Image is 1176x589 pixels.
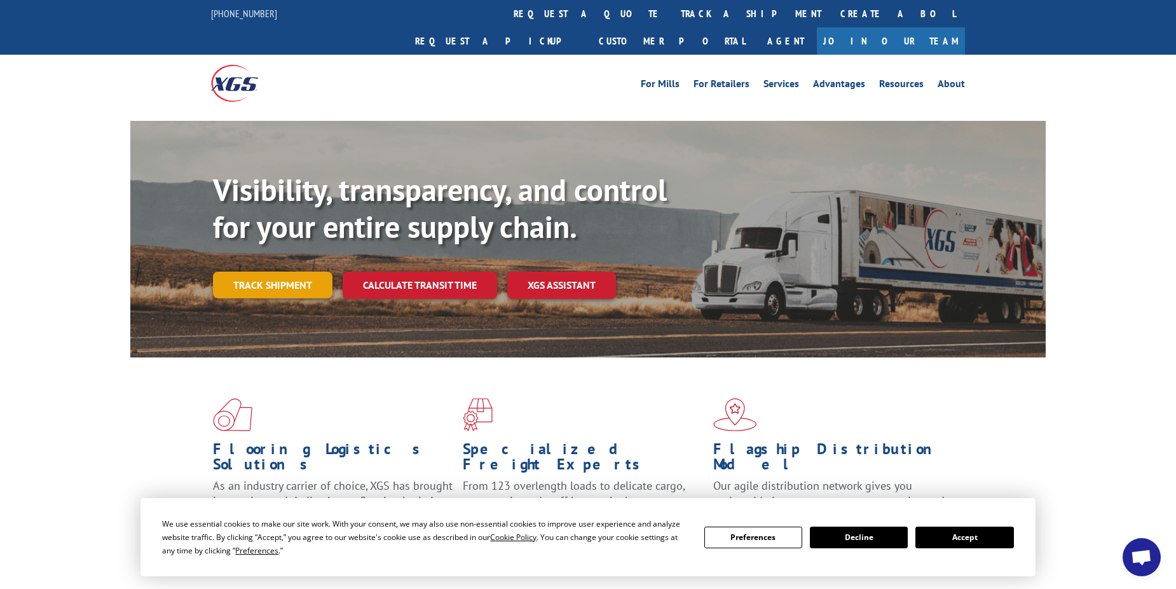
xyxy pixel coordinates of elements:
a: Services [763,79,799,93]
a: [PHONE_NUMBER] [211,7,277,20]
a: Advantages [813,79,865,93]
span: Preferences [235,545,278,556]
div: We use essential cookies to make our site work. With your consent, we may also use non-essential ... [162,517,688,557]
span: Cookie Policy [490,532,537,543]
a: Track shipment [213,272,332,298]
a: For Mills [641,79,680,93]
h1: Specialized Freight Experts [463,441,703,478]
button: Decline [810,527,908,548]
span: Our agile distribution network gives you nationwide inventory management on demand. [713,478,947,508]
a: Resources [879,79,924,93]
a: Agent [755,27,817,55]
h1: Flooring Logistics Solutions [213,441,453,478]
a: XGS ASSISTANT [507,272,616,299]
span: As an industry carrier of choice, XGS has brought innovation and dedication to flooring logistics... [213,478,453,523]
button: Preferences [704,527,802,548]
a: About [938,79,965,93]
img: xgs-icon-focused-on-flooring-red [463,398,493,431]
img: xgs-icon-flagship-distribution-model-red [713,398,757,431]
a: Join Our Team [817,27,965,55]
div: Cookie Consent Prompt [140,498,1036,576]
p: From 123 overlength loads to delicate cargo, our experienced staff knows the best way to move you... [463,478,703,535]
a: Request a pickup [406,27,589,55]
a: Calculate transit time [343,272,497,299]
a: Open chat [1123,538,1161,576]
img: xgs-icon-total-supply-chain-intelligence-red [213,398,252,431]
a: Customer Portal [589,27,755,55]
h1: Flagship Distribution Model [713,441,954,478]
b: Visibility, transparency, and control for your entire supply chain. [213,170,667,246]
button: Accept [915,527,1013,548]
a: For Retailers [694,79,749,93]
